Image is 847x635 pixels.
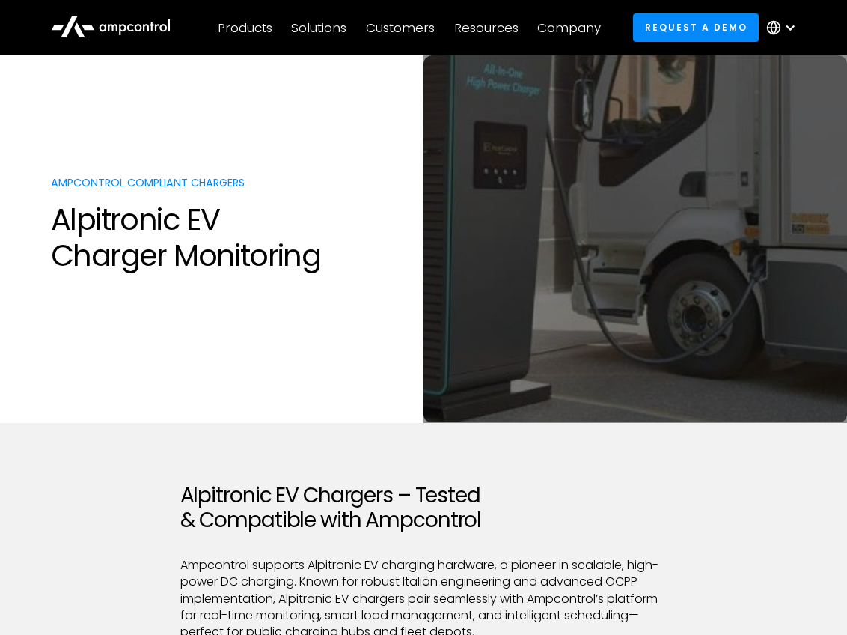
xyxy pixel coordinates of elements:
[218,19,272,36] div: Products
[291,19,346,36] div: Solutions
[454,19,519,36] div: Resources
[51,175,409,190] p: Ampcontrol compliant chargers
[423,55,847,423] img: Alpitronic ev charger
[51,201,409,273] h1: Alpitronic EV Charger Monitoring
[537,19,601,36] div: Company
[180,483,667,533] h2: Alpitronic EV Chargers – Tested & Compatible with Ampcontrol
[366,19,435,36] div: Customers
[633,13,759,41] a: Request a demo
